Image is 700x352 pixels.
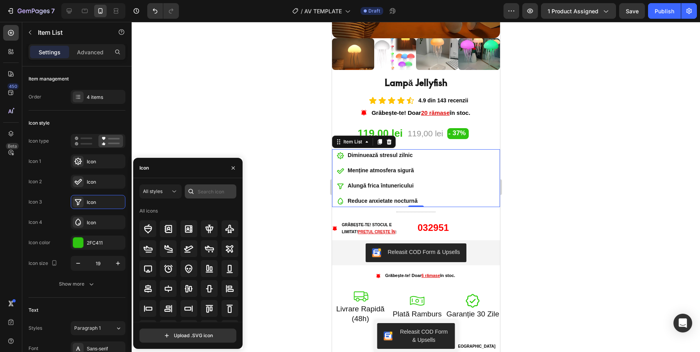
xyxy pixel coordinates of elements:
[29,120,50,127] div: Icon style
[548,7,598,15] span: 1 product assigned
[39,48,61,56] p: Settings
[6,143,19,149] div: Beta
[29,345,38,352] div: Font
[29,307,38,314] div: Text
[626,8,639,14] span: Save
[77,48,104,56] p: Advanced
[332,22,500,352] iframe: Design area
[87,219,123,226] div: Icon
[29,198,42,205] div: Icon 3
[185,184,236,198] input: Search icon
[3,3,58,19] button: 7
[7,83,19,89] div: 450
[139,207,158,214] div: All icons
[29,239,50,246] div: Icon color
[38,28,104,37] p: Item List
[541,3,616,19] button: 1 product assigned
[143,188,162,194] span: All styles
[59,280,95,288] div: Show more
[139,184,182,198] button: All styles
[304,7,342,15] span: AV TEMPLATE
[29,219,42,226] div: Icon 4
[51,6,55,16] p: 7
[29,258,59,269] div: Icon size
[368,7,380,14] span: Draft
[29,158,41,165] div: Icon 1
[87,239,123,247] div: 2FC411
[648,3,681,19] button: Publish
[673,314,692,332] div: Open Intercom Messenger
[87,158,123,165] div: Icon
[147,3,179,19] div: Undo/Redo
[655,7,674,15] div: Publish
[87,94,123,101] div: 4 items
[71,321,125,335] button: Paragraph 1
[29,93,41,100] div: Order
[29,178,42,185] div: Icon 2
[139,329,236,343] button: Upload .SVG icon
[139,164,149,172] div: Icon
[29,277,125,291] button: Show more
[29,325,42,332] div: Styles
[29,138,49,145] div: Icon type
[619,3,645,19] button: Save
[301,7,303,15] span: /
[87,179,123,186] div: Icon
[163,332,213,339] div: Upload .SVG icon
[29,75,69,82] div: Item management
[74,325,101,332] span: Paragraph 1
[87,199,123,206] div: Icon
